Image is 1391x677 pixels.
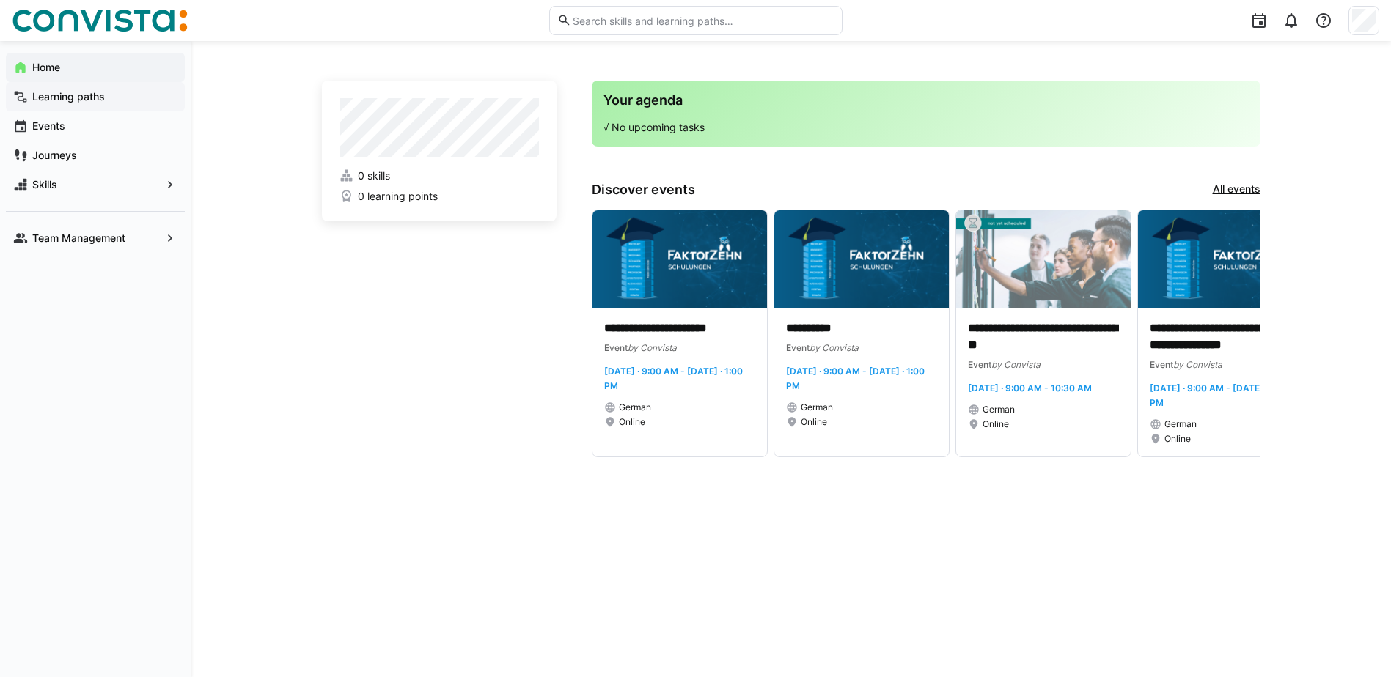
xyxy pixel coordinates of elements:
span: [DATE] · 9:00 AM - [DATE] · 1:00 PM [786,366,925,391]
a: 0 skills [340,169,539,183]
span: German [1164,418,1197,430]
h3: Your agenda [603,92,1249,108]
span: [DATE] · 9:00 AM - [DATE] · 5:00 PM [1150,382,1290,408]
span: [DATE] · 9:00 AM - [DATE] · 1:00 PM [604,366,743,391]
h3: Discover events [592,182,695,198]
span: by Convista [1173,359,1222,370]
span: Online [983,418,1009,430]
span: by Convista [991,359,1041,370]
span: [DATE] · 9:00 AM - 10:30 AM [968,382,1092,393]
img: image [1138,210,1313,308]
span: Online [801,416,827,428]
img: image [956,210,1131,308]
span: Event [604,342,628,353]
a: All events [1213,182,1260,198]
span: Online [619,416,645,428]
span: German [619,402,651,413]
p: √ No upcoming tasks [603,120,1249,135]
span: Event [1150,359,1173,370]
span: Online [1164,433,1191,445]
span: German [801,402,833,413]
span: by Convista [810,342,859,353]
img: image [774,210,949,308]
img: image [592,210,767,308]
span: Event [786,342,810,353]
span: 0 learning points [358,189,438,204]
span: Event [968,359,991,370]
span: 0 skills [358,169,390,183]
span: German [983,404,1015,415]
span: by Convista [628,342,677,353]
input: Search skills and learning paths… [571,14,834,27]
